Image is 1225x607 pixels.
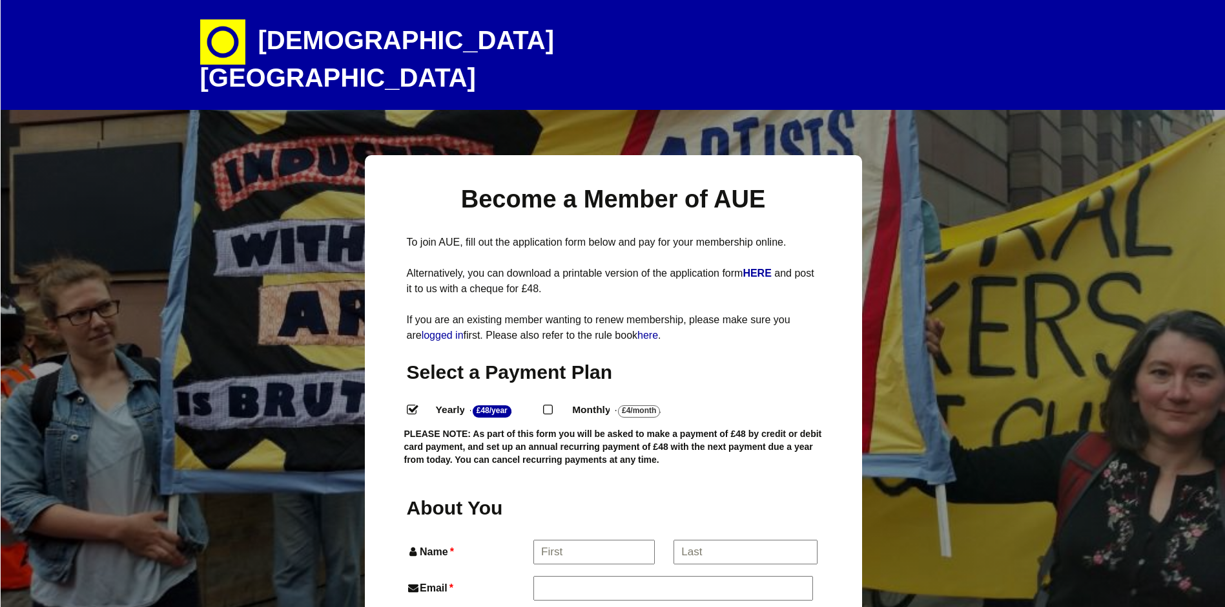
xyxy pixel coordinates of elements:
[407,495,531,520] h2: About You
[473,405,511,418] strong: £48/Year
[407,266,820,297] p: Alternatively, you can download a printable version of the application form and post it to us wit...
[422,330,464,341] a: logged in
[407,184,820,215] h1: Become a Member of AUE
[637,330,658,341] a: here
[407,579,531,597] label: Email
[407,361,613,383] span: Select a Payment Plan
[407,312,820,343] p: If you are an existing member wanting to renew membership, please make sure you are first. Please...
[743,268,771,279] strong: HERE
[533,540,655,564] input: First
[674,540,818,564] input: Last
[407,235,820,250] p: To join AUE, fill out the application form below and pay for your membership online.
[743,268,774,279] a: HERE
[200,19,245,65] img: circle-e1448293145835.png
[424,401,544,420] label: Yearly - .
[561,401,692,420] label: Monthly - .
[407,543,531,560] label: Name
[618,405,660,418] strong: £4/Month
